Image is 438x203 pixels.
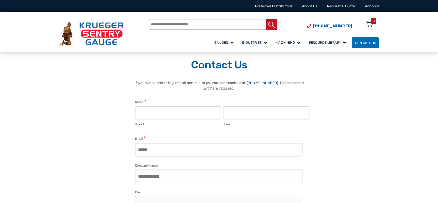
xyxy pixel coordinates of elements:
[214,41,234,44] span: Gauges
[272,36,306,49] a: Machining
[373,18,375,24] div: 0
[309,41,347,44] span: Resource Library
[247,81,278,85] a: [PHONE_NUMBER]
[135,120,221,127] label: First
[135,136,146,142] label: Email
[313,24,352,28] span: [PHONE_NUMBER]
[135,190,140,195] label: File
[224,120,310,127] label: Last
[59,59,379,72] h1: Contact Us
[242,41,267,44] span: Industries
[365,4,379,8] a: Account
[239,36,272,49] a: Industries
[352,37,379,48] a: Contact Us
[211,36,239,49] a: Gauges
[135,163,158,168] label: Company Name
[59,22,124,46] img: Krueger Sentry Gauge
[255,4,292,8] a: Preferred Distributors
[306,36,352,49] a: Resource Library
[276,41,301,44] span: Machining
[302,4,317,8] a: About Us
[327,4,355,8] a: Request a Quote
[135,99,146,105] legend: Name
[307,23,352,29] a: Phone Number (920) 434-8860
[128,80,310,91] p: If you would prefer to just call and talk to us, you can reach us at: . Fields marked with are re...
[355,41,376,45] span: Contact Us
